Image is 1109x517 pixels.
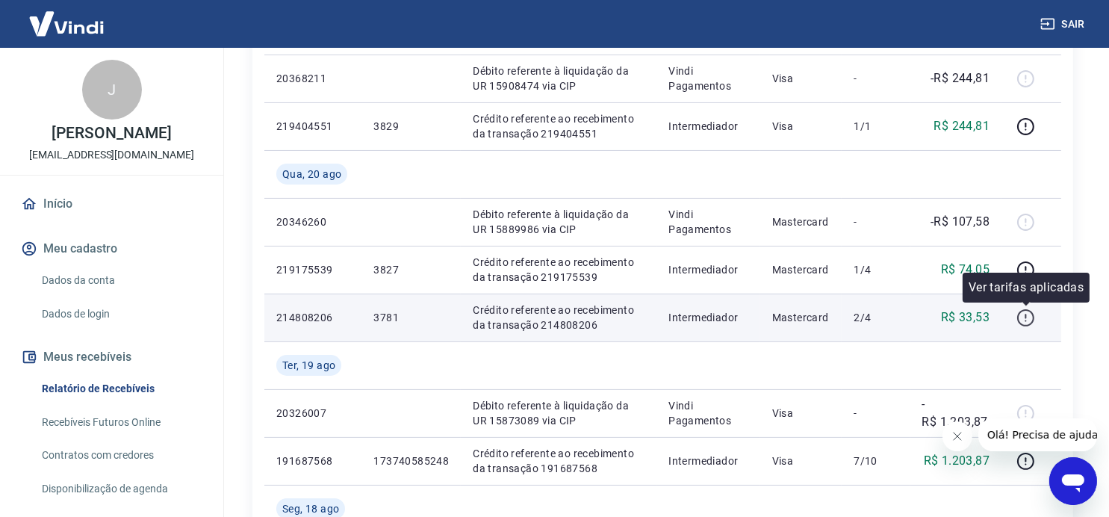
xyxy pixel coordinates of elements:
[854,214,898,229] p: -
[18,188,205,220] a: Início
[473,303,644,332] p: Crédito referente ao recebimento da transação 214808206
[276,453,350,468] p: 191687568
[922,395,990,431] p: -R$ 1.203,87
[668,453,748,468] p: Intermediador
[772,262,830,277] p: Mastercard
[772,214,830,229] p: Mastercard
[941,261,990,279] p: R$ 74,05
[282,358,335,373] span: Ter, 19 ago
[931,213,990,231] p: -R$ 107,58
[18,1,115,46] img: Vindi
[931,69,990,87] p: -R$ 244,81
[276,262,350,277] p: 219175539
[473,207,644,237] p: Débito referente à liquidação da UR 15889986 via CIP
[373,453,449,468] p: 173740585248
[282,167,341,182] span: Qua, 20 ago
[854,71,898,86] p: -
[969,279,1084,297] p: Ver tarifas aplicadas
[276,310,350,325] p: 214808206
[473,64,644,93] p: Débito referente à liquidação da UR 15908474 via CIP
[668,398,748,428] p: Vindi Pagamentos
[941,309,990,326] p: R$ 33,53
[276,71,350,86] p: 20368211
[772,71,830,86] p: Visa
[772,406,830,421] p: Visa
[18,341,205,374] button: Meus recebíveis
[473,398,644,428] p: Débito referente à liquidação da UR 15873089 via CIP
[82,60,142,120] div: J
[668,119,748,134] p: Intermediador
[36,374,205,404] a: Relatório de Recebíveis
[668,207,748,237] p: Vindi Pagamentos
[1037,10,1091,38] button: Sair
[36,299,205,329] a: Dados de login
[473,255,644,285] p: Crédito referente ao recebimento da transação 219175539
[276,119,350,134] p: 219404551
[36,407,205,438] a: Recebíveis Futuros Online
[373,262,449,277] p: 3827
[276,406,350,421] p: 20326007
[854,119,898,134] p: 1/1
[36,474,205,504] a: Disponibilização de agenda
[373,310,449,325] p: 3781
[772,310,830,325] p: Mastercard
[1049,457,1097,505] iframe: Botão para abrir a janela de mensagens
[772,119,830,134] p: Visa
[36,440,205,471] a: Contratos com credores
[772,453,830,468] p: Visa
[668,262,748,277] p: Intermediador
[668,64,748,93] p: Vindi Pagamentos
[924,452,990,470] p: R$ 1.203,87
[29,147,194,163] p: [EMAIL_ADDRESS][DOMAIN_NAME]
[373,119,449,134] p: 3829
[52,126,171,141] p: [PERSON_NAME]
[854,406,898,421] p: -
[18,232,205,265] button: Meu cadastro
[854,453,898,468] p: 7/10
[282,501,339,516] span: Seg, 18 ago
[473,446,644,476] p: Crédito referente ao recebimento da transação 191687568
[276,214,350,229] p: 20346260
[934,117,990,135] p: R$ 244,81
[854,262,898,277] p: 1/4
[36,265,205,296] a: Dados da conta
[942,421,972,451] iframe: Fechar mensagem
[978,418,1097,451] iframe: Mensagem da empresa
[854,310,898,325] p: 2/4
[473,111,644,141] p: Crédito referente ao recebimento da transação 219404551
[668,310,748,325] p: Intermediador
[9,10,125,22] span: Olá! Precisa de ajuda?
